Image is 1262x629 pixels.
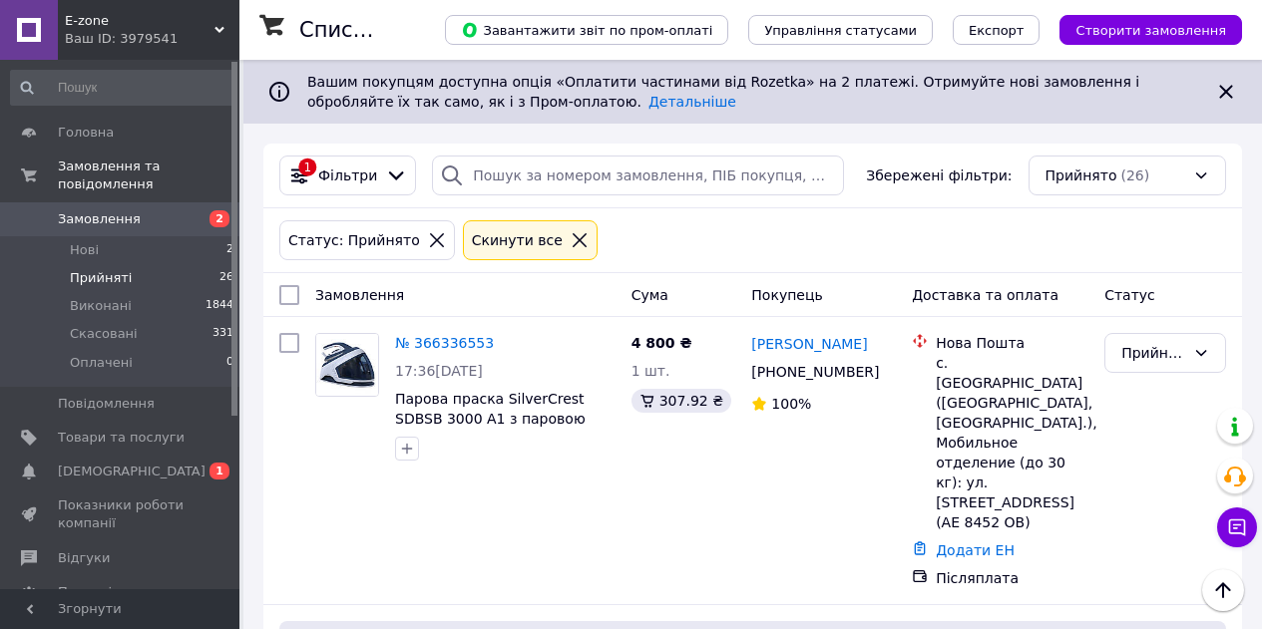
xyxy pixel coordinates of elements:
span: Замовлення та повідомлення [58,157,239,193]
span: (26) [1120,167,1149,183]
button: Наверх [1202,569,1244,611]
span: 17:36[DATE] [395,363,483,379]
a: № 366336553 [395,335,494,351]
h1: Список замовлень [299,18,502,42]
span: [DEMOGRAPHIC_DATA] [58,463,206,480]
span: Статус [1104,287,1155,303]
button: Експорт [953,15,1041,45]
div: Нова Пошта [936,333,1088,353]
div: [PHONE_NUMBER] [747,358,880,386]
span: Замовлення [315,287,404,303]
a: Додати ЕН [936,542,1015,558]
span: Відгуки [58,549,110,567]
span: Управління статусами [764,23,917,38]
button: Створити замовлення [1059,15,1242,45]
div: Прийнято [1121,342,1185,364]
span: Показники роботи компанії [58,496,185,532]
button: Управління статусами [748,15,933,45]
span: 1 [210,463,229,479]
span: 1 шт. [631,363,670,379]
span: Фільтри [318,165,377,185]
span: Головна [58,124,114,142]
span: Прийняті [70,269,132,287]
span: 2 [226,241,233,259]
span: 0 [226,354,233,372]
div: Статус: Прийнято [284,229,424,251]
span: Створити замовлення [1075,23,1226,38]
span: Вашим покупцям доступна опція «Оплатити частинами від Rozetka» на 2 платежі. Отримуйте нові замов... [307,74,1139,110]
span: 100% [771,396,811,412]
a: [PERSON_NAME] [751,334,867,354]
span: 2 [210,210,229,227]
span: Експорт [969,23,1025,38]
span: Доставка та оплата [912,287,1058,303]
span: Завантажити звіт по пром-оплаті [461,21,712,39]
span: Нові [70,241,99,259]
span: Оплачені [70,354,133,372]
span: 4 800 ₴ [631,335,692,351]
div: Cкинути все [468,229,567,251]
a: Парова праска SilverCrest SDBSB 3000 A1 з паровою станцією, 3000 Вт, 7 бар, 1,8 л [395,391,608,467]
input: Пошук [10,70,235,106]
span: Збережені фільтри: [866,165,1012,185]
div: Післяплата [936,568,1088,588]
a: Детальніше [648,94,736,110]
button: Чат з покупцем [1217,507,1257,547]
span: Скасовані [70,325,138,343]
span: Замовлення [58,210,141,228]
span: Повідомлення [58,395,155,413]
div: с. [GEOGRAPHIC_DATA] ([GEOGRAPHIC_DATA], [GEOGRAPHIC_DATA].), Мобильное отделение (до 30 кг): ул.... [936,353,1088,532]
a: Фото товару [315,333,379,397]
span: 1844 [206,297,233,315]
input: Пошук за номером замовлення, ПІБ покупця, номером телефону, Email, номером накладної [432,156,844,195]
div: Ваш ID: 3979541 [65,30,239,48]
button: Завантажити звіт по пром-оплаті [445,15,728,45]
img: Фото товару [316,334,378,396]
span: 331 [212,325,233,343]
span: Cума [631,287,668,303]
span: Товари та послуги [58,429,185,447]
span: Покупець [751,287,822,303]
div: 307.92 ₴ [631,389,731,413]
span: E-zone [65,12,214,30]
a: Створити замовлення [1040,21,1242,37]
span: Прийнято [1046,165,1117,185]
span: Покупці [58,583,112,601]
span: 26 [219,269,233,287]
span: Виконані [70,297,132,315]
